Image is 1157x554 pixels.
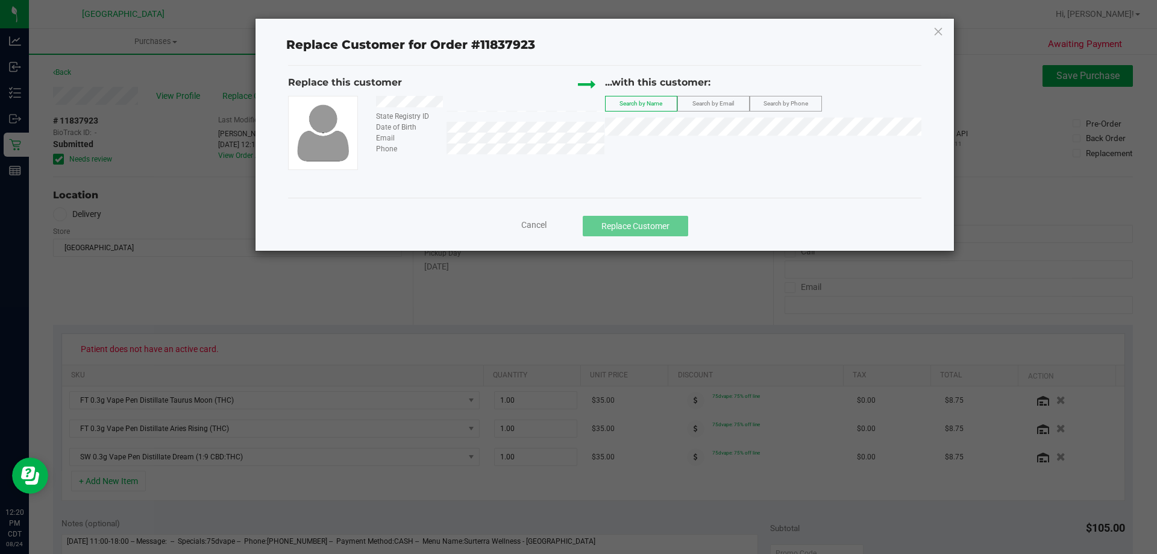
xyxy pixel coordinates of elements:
div: Email [367,133,446,143]
iframe: Resource center [12,458,48,494]
span: Search by Name [619,100,662,107]
div: State Registry ID [367,111,446,122]
span: Replace this customer [288,77,402,88]
button: Replace Customer [583,216,688,236]
div: Date of Birth [367,122,446,133]
span: Search by Phone [763,100,808,107]
span: Cancel [521,220,547,230]
span: Replace Customer for Order #11837923 [279,35,542,55]
img: user-icon.png [291,101,355,165]
span: ...with this customer: [605,77,710,88]
span: Search by Email [692,100,734,107]
div: Phone [367,143,446,154]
